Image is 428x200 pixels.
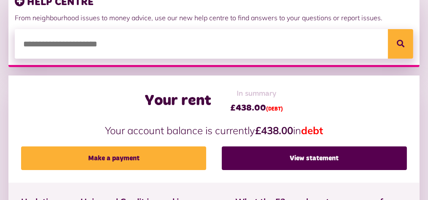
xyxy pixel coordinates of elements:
[21,146,206,170] a: Make a payment
[15,13,413,23] p: From neighbourhood issues to money advice, use our new help centre to find answers to your questi...
[255,124,293,137] strong: £438.00
[21,123,407,138] p: Your account balance is currently in
[145,92,212,110] h2: Your rent
[222,146,407,170] a: View statement
[266,107,283,112] span: (DEBT)
[231,88,283,100] span: In summary
[231,102,283,114] span: £438.00
[301,124,323,137] span: debt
